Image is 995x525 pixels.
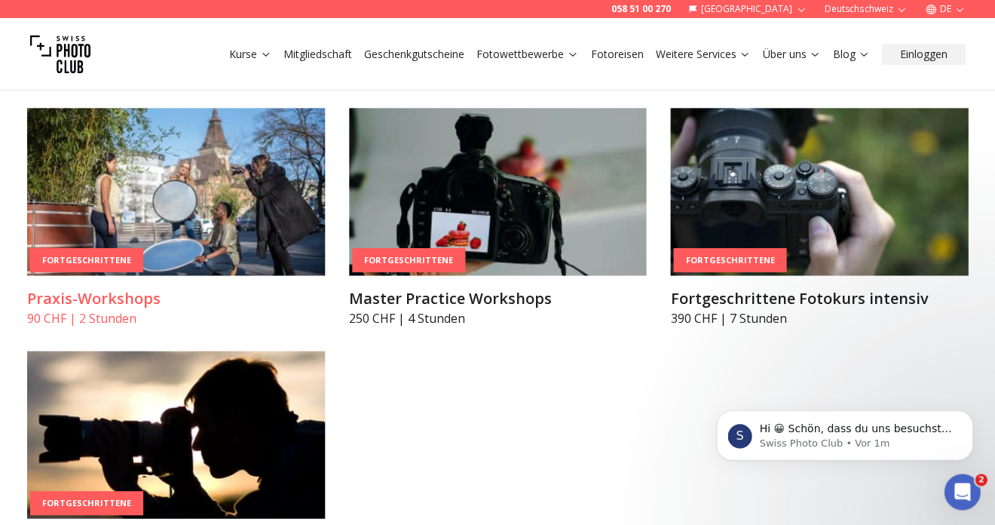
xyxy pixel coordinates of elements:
a: Fotowettbewerbe [476,47,578,62]
a: Fortgeschrittene Fotokurs intensivFortgeschritteneFortgeschrittene Fotokurs intensiv390 CHF | 7 S... [670,108,968,327]
a: Blog [832,47,869,62]
a: Weitere Services [655,47,750,62]
button: Mitgliedschaft [277,44,358,65]
div: Fortgeschrittene [352,247,465,272]
a: Praxis-WorkshopsFortgeschrittenePraxis-Workshops90 CHF | 2 Stunden [27,108,325,327]
button: Geschenkgutscheine [358,44,470,65]
button: Weitere Services [649,44,756,65]
a: Kurse [229,47,271,62]
div: Fortgeschrittene [30,247,143,272]
a: Fotoreisen [590,47,643,62]
button: Über uns [756,44,826,65]
button: Blog [826,44,875,65]
img: Praxis-Workshops [27,108,325,275]
img: Swiss photo club [30,24,90,84]
span: 2 [975,474,987,486]
p: 390 CHF | 7 Stunden [670,309,968,327]
iframe: Intercom live chat [944,474,980,510]
img: Fortgeschrittene Fotokurs intensiv [670,108,968,275]
div: message notification from Swiss Photo Club, Vor 1m. Hi 😀 Schön, dass du uns besuchst. Stell' uns ... [23,94,279,143]
h3: Master Practice Workshops [349,287,647,309]
div: Fortgeschrittene [673,247,786,272]
button: Einloggen [881,44,965,65]
h3: Praxis-Workshops [27,287,325,309]
img: Fortgeschrittene Fotografie Abendkurs 5 x 2 Std [27,351,325,518]
a: Über uns [762,47,820,62]
p: 250 CHF | 4 Stunden [349,309,647,327]
div: Profile image for Swiss Photo Club [34,107,58,131]
p: Message from Swiss Photo Club, sent Vor 1m [66,120,260,134]
button: Fotowettbewerbe [470,44,584,65]
h3: Fortgeschrittene Fotokurs intensiv [670,287,968,309]
a: Master Practice WorkshopsFortgeschritteneMaster Practice Workshops250 CHF | 4 Stunden [349,108,647,327]
a: Geschenkgutscheine [364,47,464,62]
p: Hi 😀 Schön, dass du uns besuchst. Stell' uns gerne jederzeit Fragen oder hinterlasse ein Feedback. [66,105,260,120]
p: 90 CHF | 2 Stunden [27,309,325,327]
button: Fotoreisen [584,44,649,65]
a: Mitgliedschaft [283,47,352,62]
img: Master Practice Workshops [349,108,647,275]
div: Fortgeschrittene [30,490,143,515]
button: Kurse [223,44,277,65]
iframe: Intercom notifications Nachricht [693,317,995,484]
a: 058 51 00 270 [611,3,670,15]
